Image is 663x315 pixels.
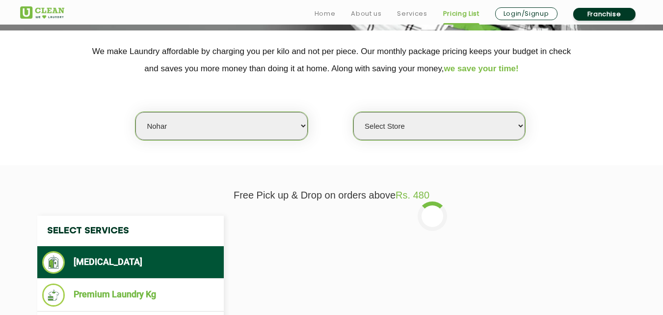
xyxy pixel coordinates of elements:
[573,8,636,21] a: Franchise
[495,7,557,20] a: Login/Signup
[20,190,643,201] p: Free Pick up & Drop on orders above
[37,216,224,246] h4: Select Services
[443,8,479,20] a: Pricing List
[42,284,219,307] li: Premium Laundry Kg
[351,8,381,20] a: About us
[315,8,336,20] a: Home
[396,190,429,200] span: Rs. 480
[397,8,427,20] a: Services
[42,251,65,274] img: Dry Cleaning
[42,251,219,274] li: [MEDICAL_DATA]
[20,43,643,77] p: We make Laundry affordable by charging you per kilo and not per piece. Our monthly package pricin...
[444,64,519,73] span: we save your time!
[42,284,65,307] img: Premium Laundry Kg
[20,6,64,19] img: UClean Laundry and Dry Cleaning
